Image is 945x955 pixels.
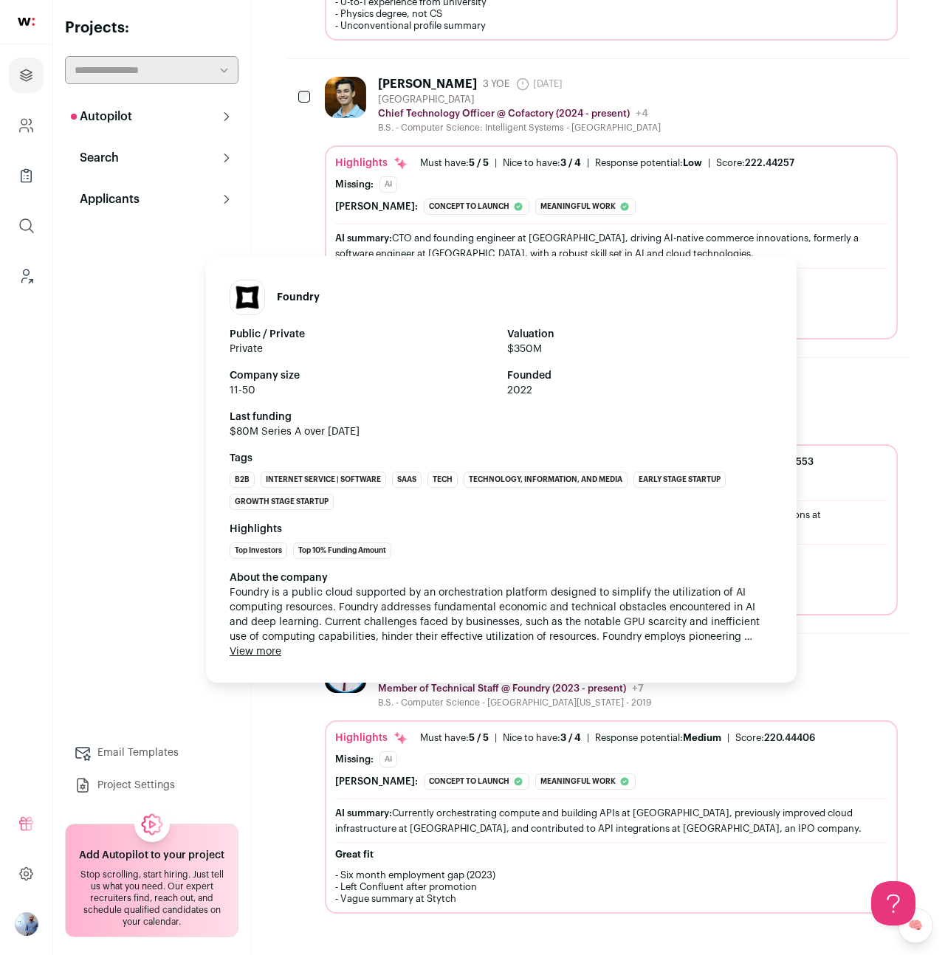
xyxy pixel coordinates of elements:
p: Autopilot [71,108,132,125]
a: [PERSON_NAME] 3 YOE [DATE] [GEOGRAPHIC_DATA] Chief Technology Officer @ Cofactory (2024 - present... [325,77,898,339]
iframe: Help Scout Beacon - Open [871,881,915,925]
button: Applicants [65,185,238,214]
div: Must have: [420,732,489,744]
img: wellfound-shorthand-0d5821cbd27db2630d0214b213865d53afaa358527fdda9d0ea32b1df1b89c2c.svg [18,18,35,26]
ul: | | | [420,732,815,744]
strong: Public / Private [230,327,495,342]
a: Company and ATS Settings [9,108,44,143]
li: Top Investors [230,542,287,559]
strong: Tags [230,451,773,466]
div: Missing: [335,179,374,190]
h2: Great fit [335,849,887,861]
li: Growth Stage Startup [230,494,334,510]
span: [DATE] [515,77,563,92]
div: CTO and founding engineer at [GEOGRAPHIC_DATA], driving AI-native commerce innovations, formerly ... [335,230,887,261]
div: Response potential: [595,732,721,744]
p: Chief Technology Officer @ Cofactory (2024 - present) [378,108,630,120]
button: View more [230,644,281,659]
span: Medium [683,733,721,742]
a: [PERSON_NAME] 5 YOE [DATE] [GEOGRAPHIC_DATA], [US_STATE], [GEOGRAPHIC_DATA] Member of Technical S... [325,652,898,914]
li: B2B [230,472,255,488]
li: Internet Service | Software [261,472,386,488]
div: Highlights [335,156,408,170]
div: [PERSON_NAME]: [335,201,418,213]
button: Search [65,143,238,173]
span: Foundry is a public cloud supported by an orchestration platform designed to simplify the utiliza... [230,585,773,644]
p: Applicants [71,190,140,208]
div: Concept to launch [424,773,529,790]
span: +7 [632,683,644,694]
h2: Projects: [65,18,238,38]
li: Early Stage Startup [633,472,726,488]
h2: Add Autopilot to your project [79,848,224,863]
a: 🧠 [898,908,933,943]
div: AI [379,176,397,193]
strong: Valuation [507,327,773,342]
li: Score: [735,732,815,744]
div: Concept to launch [424,199,529,215]
span: 2022 [507,383,773,398]
li: Score: [716,157,794,169]
div: Nice to have: [503,157,581,169]
span: AI summary: [335,808,392,818]
div: Stop scrolling, start hiring. Just tell us what you need. Our expert recruiters find, reach out, ... [75,869,229,928]
span: AI summary: [335,233,392,243]
span: 11-50 [230,383,495,398]
span: 5 / 5 [469,733,489,742]
a: Email Templates [65,738,238,768]
li: SaaS [392,472,422,488]
a: Project Settings [65,770,238,800]
p: Member of Technical Staff @ Foundry (2023 - present) [378,683,626,694]
span: 3 YOE [483,78,509,90]
div: AI [379,751,397,768]
a: Company Lists [9,158,44,193]
div: [PERSON_NAME]: [335,776,418,787]
div: Missing: [335,754,374,765]
strong: Last funding [230,410,773,424]
div: [PERSON_NAME] [378,77,477,92]
li: Tech [427,472,458,488]
span: 3 / 4 [560,733,581,742]
strong: Company size [230,368,495,383]
div: Meaningful work [535,199,636,215]
div: Nice to have: [503,732,581,744]
div: Currently orchestrating compute and building APIs at [GEOGRAPHIC_DATA], previously improved cloud... [335,805,887,836]
a: Projects [9,58,44,93]
p: - Six month employment gap (2023) - Left Confluent after promotion - Vague summary at Stytch [335,869,887,905]
span: $80M Series A over [DATE] [230,424,773,439]
div: B.S. - Computer Science: Intelligent Systems - [GEOGRAPHIC_DATA] [378,122,661,134]
span: 5 / 5 [469,158,489,168]
li: Top 10% Funding Amount [293,542,391,559]
img: 47cac90b0c54473905b3f19b6990dc301703475cd14e60a5b6612c4963368542.jpg [230,280,264,314]
ul: | | | [420,157,794,169]
span: Low [683,158,702,168]
button: Open dropdown [15,912,38,936]
div: Meaningful work [535,773,636,790]
p: Search [71,149,119,167]
span: 222.44257 [745,158,794,168]
h1: Foundry [277,290,320,305]
div: About the company [230,570,773,585]
img: 97332-medium_jpg [15,912,38,936]
div: Must have: [420,157,489,169]
a: Leads (Backoffice) [9,258,44,294]
div: Highlights [335,731,408,745]
span: 220.44406 [764,733,815,742]
a: Add Autopilot to your project Stop scrolling, start hiring. Just tell us what you need. Our exper... [65,824,238,937]
li: Technology, Information, and Media [464,472,628,488]
strong: Highlights [230,522,773,537]
strong: Founded [507,368,773,383]
span: +4 [636,108,648,119]
span: $350M [507,342,773,356]
div: [GEOGRAPHIC_DATA] [378,94,661,106]
button: Autopilot [65,102,238,131]
div: B.S. - Computer Science - [GEOGRAPHIC_DATA][US_STATE] - 2019 [378,697,651,709]
span: 3 / 4 [560,158,581,168]
img: d4269b2c53e48bd25e14ca83c348ac7cb129ea187a525f4215cfcbe2a7199c27 [325,77,366,118]
span: Private [230,342,495,356]
div: Response potential: [595,157,702,169]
